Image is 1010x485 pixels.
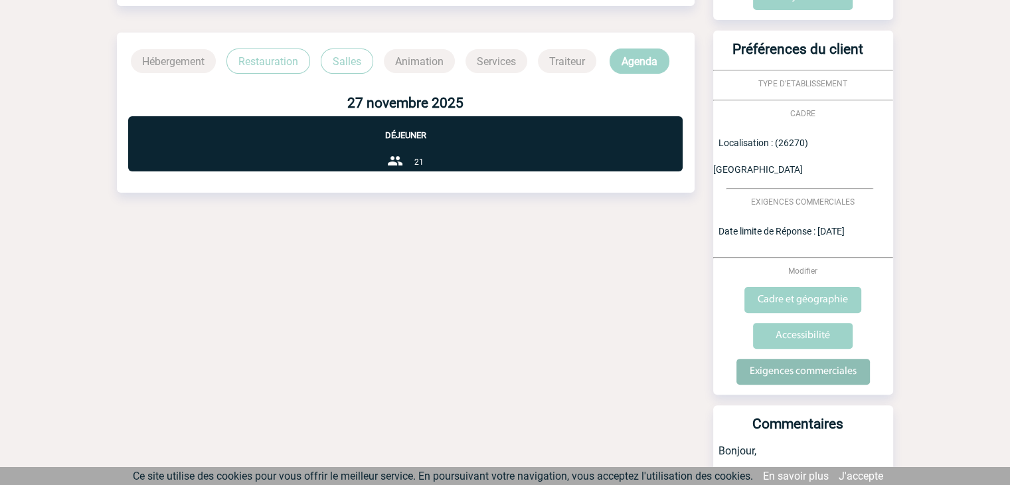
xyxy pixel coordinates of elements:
input: Exigences commerciales [736,359,870,385]
span: Localisation : (26270) [GEOGRAPHIC_DATA] [713,138,808,175]
p: Services [465,49,527,73]
span: TYPE D'ETABLISSEMENT [758,79,847,88]
p: Salles [321,48,373,74]
span: Modifier [788,266,817,276]
h3: Préférences du client [718,41,877,70]
a: J'accepte [839,470,883,482]
img: group-24-px-b.png [387,153,403,169]
b: 27 novembre 2025 [347,95,463,111]
p: Traiteur [538,49,596,73]
a: En savoir plus [763,470,829,482]
span: EXIGENCES COMMERCIALES [751,197,855,207]
span: 21 [414,157,423,167]
input: Accessibilité [753,323,853,349]
p: Hébergement [131,49,216,73]
input: Cadre et géographie [744,287,861,313]
span: CADRE [790,109,815,118]
p: Agenda [610,48,669,74]
span: Date limite de Réponse : [DATE] [718,226,845,237]
p: Déjeuner [128,116,683,140]
span: Ce site utilise des cookies pour vous offrir le meilleur service. En poursuivant votre navigation... [133,470,753,482]
h3: Commentaires [718,416,877,444]
p: Animation [384,49,455,73]
p: Restauration [226,48,310,74]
